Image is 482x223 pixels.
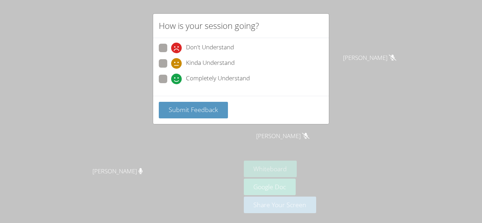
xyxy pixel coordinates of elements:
[159,102,228,118] button: Submit Feedback
[186,43,234,53] span: Don't Understand
[186,58,235,69] span: Kinda Understand
[169,105,218,114] span: Submit Feedback
[159,19,259,32] h2: How is your session going?
[186,74,250,84] span: Completely Understand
